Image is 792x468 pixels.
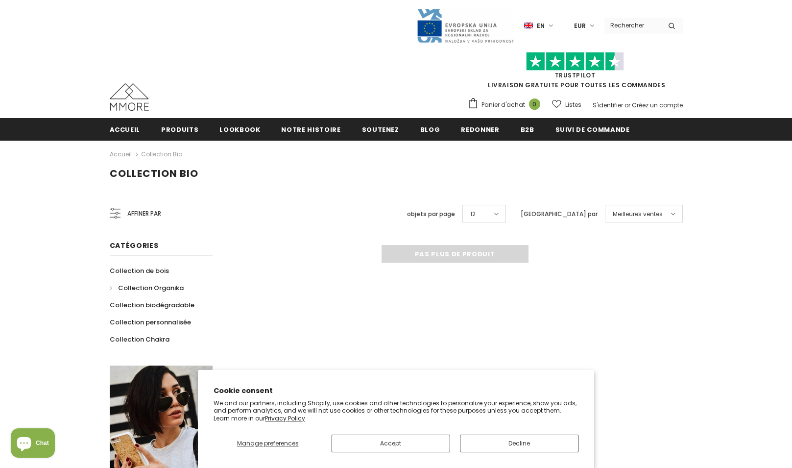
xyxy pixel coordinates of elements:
[214,399,578,422] p: We and our partners, including Shopify, use cookies and other technologies to personalize your ex...
[110,241,159,250] span: Catégories
[555,71,596,79] a: TrustPilot
[110,300,194,310] span: Collection biodégradable
[362,118,399,140] a: soutenez
[604,18,661,32] input: Search Site
[127,208,161,219] span: Affiner par
[552,96,581,113] a: Listes
[161,118,198,140] a: Produits
[521,209,598,219] label: [GEOGRAPHIC_DATA] par
[416,8,514,44] img: Javni Razpis
[110,125,141,134] span: Accueil
[237,439,299,447] span: Manage preferences
[110,118,141,140] a: Accueil
[613,209,663,219] span: Meilleures ventes
[110,83,149,111] img: Cas MMORE
[110,335,169,344] span: Collection Chakra
[420,125,440,134] span: Blog
[521,118,534,140] a: B2B
[110,262,169,279] a: Collection de bois
[407,209,455,219] label: objets par page
[161,125,198,134] span: Produits
[110,318,191,327] span: Collection personnalisée
[574,21,586,31] span: EUR
[118,283,184,293] span: Collection Organika
[214,435,322,452] button: Manage preferences
[362,125,399,134] span: soutenez
[332,435,450,452] button: Accept
[110,279,184,296] a: Collection Organika
[416,21,514,29] a: Javni Razpis
[110,167,198,180] span: Collection Bio
[526,52,624,71] img: Faites confiance aux étoiles pilotes
[468,98,545,112] a: Panier d'achat 0
[555,125,630,134] span: Suivi de commande
[521,125,534,134] span: B2B
[265,414,305,422] a: Privacy Policy
[461,118,499,140] a: Redonner
[555,118,630,140] a: Suivi de commande
[632,101,683,109] a: Créez un compte
[110,296,194,314] a: Collection biodégradable
[219,118,260,140] a: Lookbook
[624,101,630,109] span: or
[537,21,545,31] span: en
[481,100,525,110] span: Panier d'achat
[470,209,476,219] span: 12
[214,386,578,396] h2: Cookie consent
[110,266,169,275] span: Collection de bois
[8,428,58,460] inbox-online-store-chat: Shopify online store chat
[281,118,340,140] a: Notre histoire
[565,100,581,110] span: Listes
[524,22,533,30] img: i-lang-1.png
[141,150,182,158] a: Collection Bio
[593,101,623,109] a: S'identifier
[460,435,578,452] button: Decline
[110,314,191,331] a: Collection personnalisée
[281,125,340,134] span: Notre histoire
[420,118,440,140] a: Blog
[219,125,260,134] span: Lookbook
[461,125,499,134] span: Redonner
[468,56,683,89] span: LIVRAISON GRATUITE POUR TOUTES LES COMMANDES
[110,331,169,348] a: Collection Chakra
[110,148,132,160] a: Accueil
[529,99,540,110] span: 0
